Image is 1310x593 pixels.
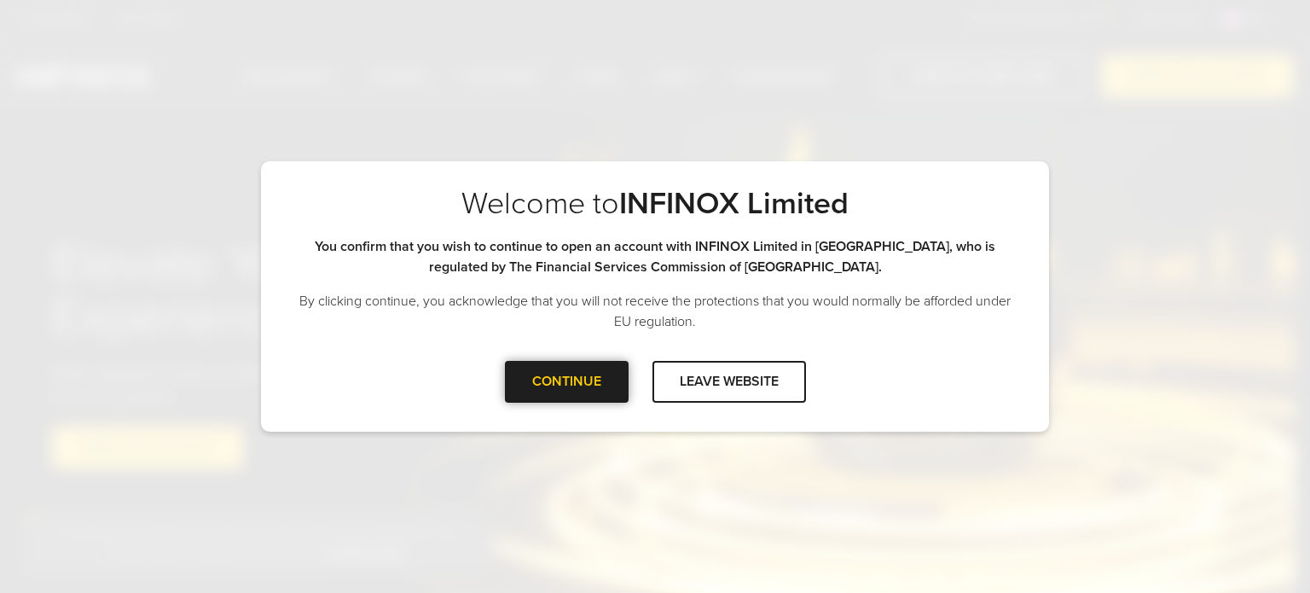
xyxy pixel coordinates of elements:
[315,238,995,276] strong: You confirm that you wish to continue to open an account with INFINOX Limited in [GEOGRAPHIC_DATA...
[295,291,1015,332] p: By clicking continue, you acknowledge that you will not receive the protections that you would no...
[295,185,1015,223] p: Welcome to
[619,185,849,222] strong: INFINOX Limited
[652,361,806,403] div: LEAVE WEBSITE
[505,361,629,403] div: CONTINUE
